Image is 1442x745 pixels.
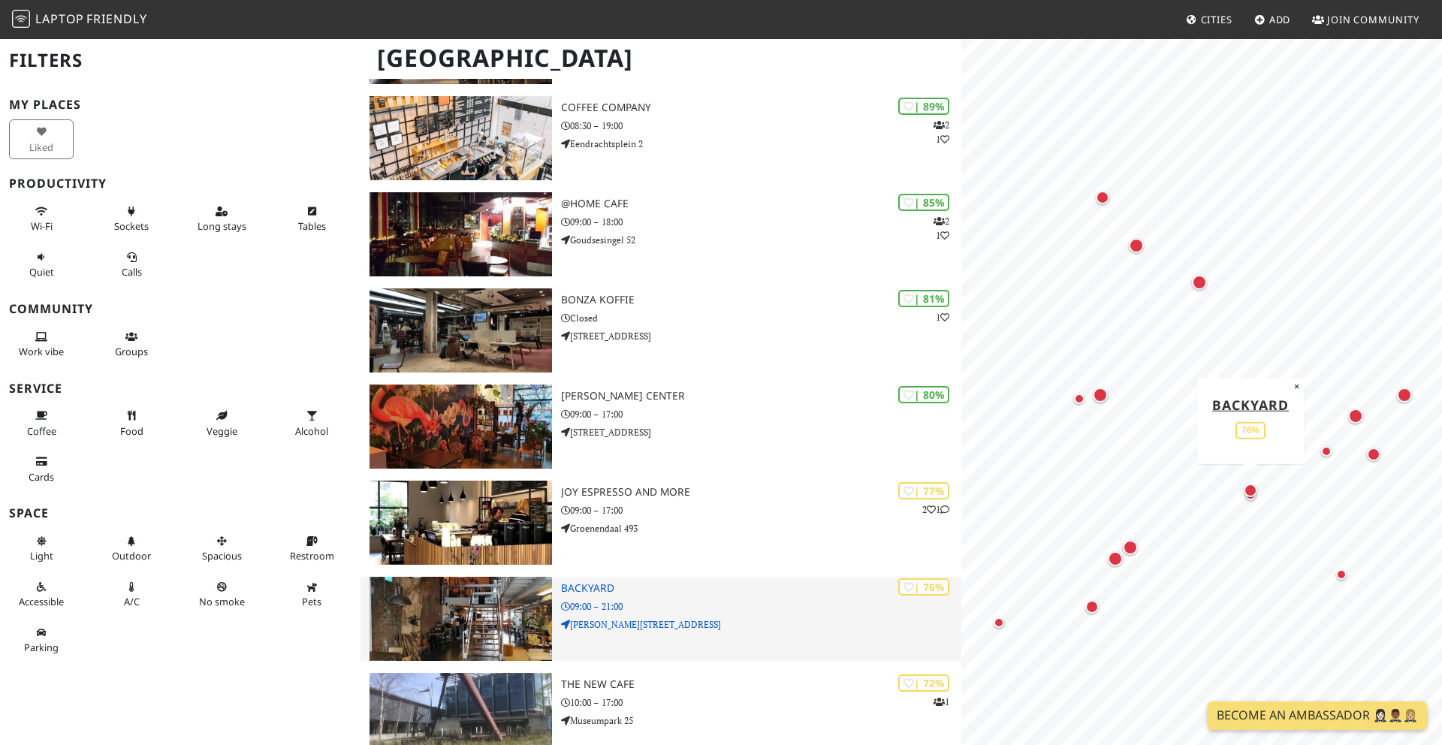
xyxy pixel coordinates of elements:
[9,449,74,489] button: Cards
[1189,272,1210,293] div: Map marker
[1212,395,1289,413] a: BACKYARD
[561,311,961,325] p: Closed
[1126,235,1147,256] div: Map marker
[279,403,344,443] button: Alcohol
[9,199,74,239] button: Wi-Fi
[360,96,961,180] a: Coffee Company | 89% 21 Coffee Company 08:30 – 19:00 Eendrachtsplein 2
[122,265,142,279] span: Video/audio calls
[9,403,74,443] button: Coffee
[561,390,961,403] h3: [PERSON_NAME] Center
[9,620,74,660] button: Parking
[115,345,148,358] span: Group tables
[1120,537,1141,558] div: Map marker
[370,192,552,276] img: @Home Cafe
[1070,390,1088,408] div: Map marker
[1241,486,1259,504] div: Map marker
[1105,548,1126,569] div: Map marker
[199,595,245,608] span: Smoke free
[114,219,149,233] span: Power sockets
[1082,597,1102,617] div: Map marker
[922,502,949,517] p: 2 1
[99,529,164,569] button: Outdoor
[279,575,344,614] button: Pets
[561,678,961,691] h3: The New Cafe
[29,265,54,279] span: Quiet
[1269,13,1291,26] span: Add
[189,403,254,443] button: Veggie
[370,577,552,661] img: BACKYARD
[898,578,949,596] div: | 76%
[561,425,961,439] p: [STREET_ADDRESS]
[99,199,164,239] button: Sockets
[898,482,949,499] div: | 77%
[561,215,961,229] p: 09:00 – 18:00
[561,503,961,517] p: 09:00 – 17:00
[9,176,351,191] h3: Productivity
[112,549,151,563] span: Outdoor area
[934,695,949,709] p: 1
[24,641,59,654] span: Parking
[561,582,961,595] h3: BACKYARD
[202,549,242,563] span: Spacious
[370,481,552,565] img: Joy Espresso and More
[12,10,30,28] img: LaptopFriendly
[1332,566,1350,584] div: Map marker
[561,294,961,306] h3: Bonza koffie
[302,595,321,608] span: Pet friendly
[279,529,344,569] button: Restroom
[898,194,949,211] div: | 85%
[27,424,56,438] span: Coffee
[1345,406,1366,427] div: Map marker
[1093,188,1112,207] div: Map marker
[898,98,949,115] div: | 89%
[31,219,53,233] span: Stable Wi-Fi
[9,324,74,364] button: Work vibe
[99,245,164,285] button: Calls
[198,219,246,233] span: Long stays
[934,214,949,243] p: 2 1
[561,407,961,421] p: 09:00 – 17:00
[120,424,143,438] span: Food
[12,7,147,33] a: LaptopFriendly LaptopFriendly
[990,614,1008,632] div: Map marker
[290,549,334,563] span: Restroom
[189,529,254,569] button: Spacious
[298,219,326,233] span: Work-friendly tables
[1248,6,1297,33] a: Add
[9,98,351,112] h3: My Places
[561,617,961,632] p: [PERSON_NAME][STREET_ADDRESS]
[19,345,64,358] span: People working
[1327,13,1419,26] span: Join Community
[1317,442,1335,460] div: Map marker
[124,595,140,608] span: Air conditioned
[1290,378,1304,394] button: Close popup
[9,38,351,83] h2: Filters
[9,506,351,520] h3: Space
[561,486,961,499] h3: Joy Espresso and More
[9,529,74,569] button: Light
[19,595,64,608] span: Accessible
[561,101,961,114] h3: Coffee Company
[360,385,961,469] a: Mr NonNo Center | 80% [PERSON_NAME] Center 09:00 – 17:00 [STREET_ADDRESS]
[9,575,74,614] button: Accessible
[561,599,961,614] p: 09:00 – 21:00
[1394,385,1415,406] div: Map marker
[561,521,961,535] p: Groenendaal 493
[898,674,949,692] div: | 72%
[360,577,961,661] a: BACKYARD | 76% BACKYARD 09:00 – 21:00 [PERSON_NAME][STREET_ADDRESS]
[561,695,961,710] p: 10:00 – 17:00
[561,119,961,133] p: 08:30 – 19:00
[561,713,961,728] p: Museumpark 25
[898,290,949,307] div: | 81%
[1201,13,1232,26] span: Cities
[370,288,552,372] img: Bonza koffie
[99,324,164,364] button: Groups
[1364,445,1383,464] div: Map marker
[189,199,254,239] button: Long stays
[934,118,949,146] p: 2 1
[189,575,254,614] button: No smoke
[360,192,961,276] a: @Home Cafe | 85% 21 @Home Cafe 09:00 – 18:00 Goudsesingel 52
[9,302,351,316] h3: Community
[207,424,237,438] span: Veggie
[561,198,961,210] h3: @Home Cafe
